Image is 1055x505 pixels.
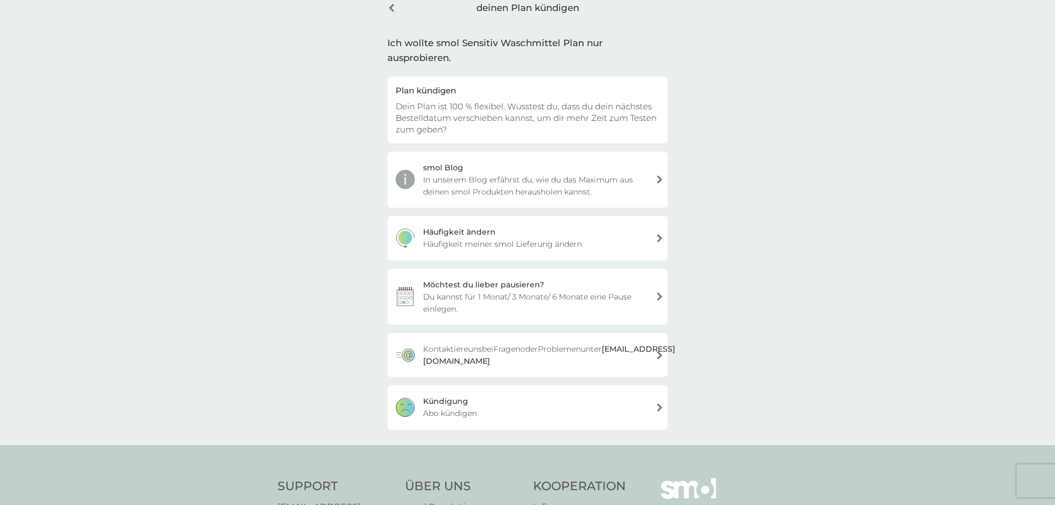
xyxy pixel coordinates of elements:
[387,36,668,65] div: Ich wollte smol Sensitiv Waschmittel Plan nur ausprobieren.
[405,478,522,495] h4: Über Uns
[423,226,496,238] div: Häufigkeit ändern
[277,478,394,495] h4: Support
[423,279,544,291] div: Möchtest du lieber pausieren?
[423,407,477,419] span: Abo kündigen
[423,291,647,315] span: Du kannst für 1 Monat/ 3 Monate/ 6 Monate eine Pause einlegen.
[396,85,659,96] div: Plan kündigen
[423,162,463,174] div: smol Blog
[423,238,582,250] span: Häufigkeit meiner smol Lieferung ändern
[396,101,657,135] span: Dein Plan ist 100 % flexibel. Wusstest du, dass du dein nächstes Bestelldatum verschieben kannst,...
[423,395,468,407] div: Kündigung
[423,174,647,198] span: In unserem Blog erfährst du, wie du das Maximum aus deinen smol Produkten herausholen kannst.
[387,152,668,208] a: smol BlogIn unserem Blog erfährst du, wie du das Maximum aus deinen smol Produkten herausholen ka...
[387,333,668,377] a: KontaktiereunsbeiFragenoderProblemenunter[EMAIL_ADDRESS][DOMAIN_NAME]
[533,478,626,495] h4: Kooperation
[423,343,675,367] span: Kontaktiere uns bei Fragen oder Problemen unter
